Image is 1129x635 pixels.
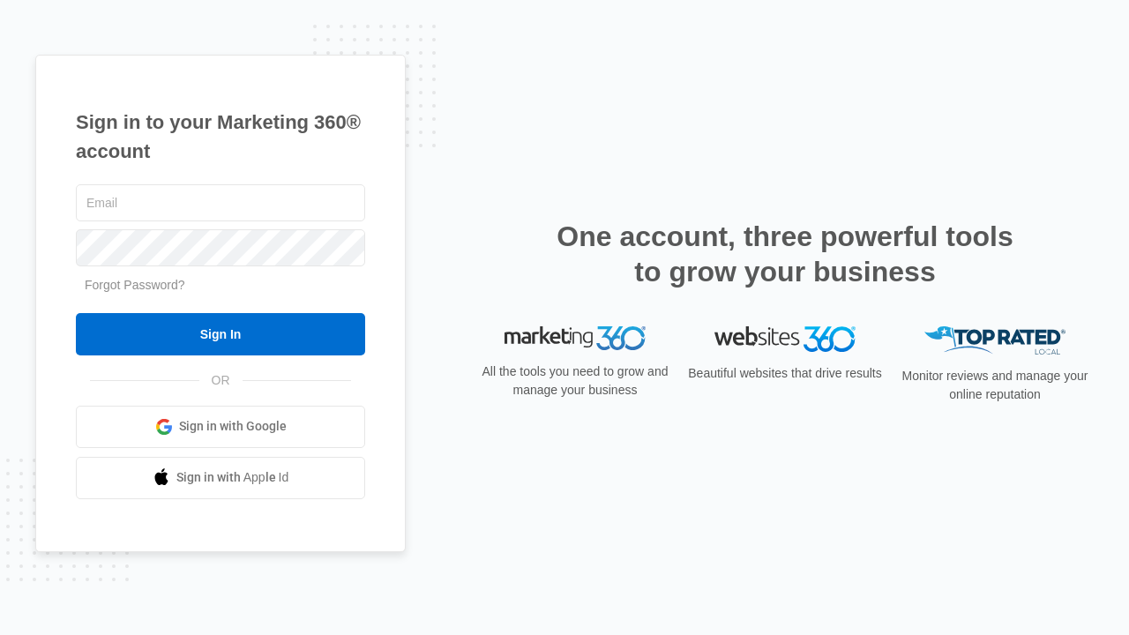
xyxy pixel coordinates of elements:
[76,108,365,166] h1: Sign in to your Marketing 360® account
[85,278,185,292] a: Forgot Password?
[76,313,365,355] input: Sign In
[686,364,884,383] p: Beautiful websites that drive results
[76,457,365,499] a: Sign in with Apple Id
[179,417,287,436] span: Sign in with Google
[476,362,674,400] p: All the tools you need to grow and manage your business
[896,367,1094,404] p: Monitor reviews and manage your online reputation
[176,468,289,487] span: Sign in with Apple Id
[505,326,646,351] img: Marketing 360
[924,326,1065,355] img: Top Rated Local
[714,326,856,352] img: Websites 360
[76,184,365,221] input: Email
[76,406,365,448] a: Sign in with Google
[551,219,1019,289] h2: One account, three powerful tools to grow your business
[199,371,243,390] span: OR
